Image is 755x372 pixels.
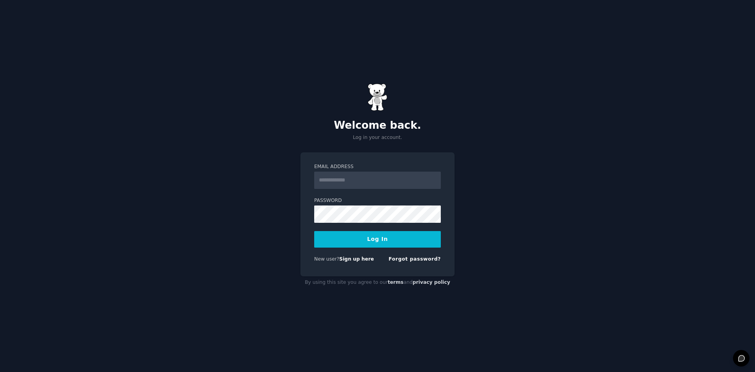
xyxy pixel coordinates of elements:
a: terms [388,279,403,285]
p: Log in your account. [300,134,455,141]
label: Email Address [314,163,441,170]
h2: Welcome back. [300,119,455,132]
a: privacy policy [412,279,450,285]
img: Gummy Bear [368,83,387,111]
label: Password [314,197,441,204]
button: Log In [314,231,441,248]
div: By using this site you agree to our and [300,276,455,289]
a: Sign up here [339,256,374,262]
span: New user? [314,256,339,262]
a: Forgot password? [389,256,441,262]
